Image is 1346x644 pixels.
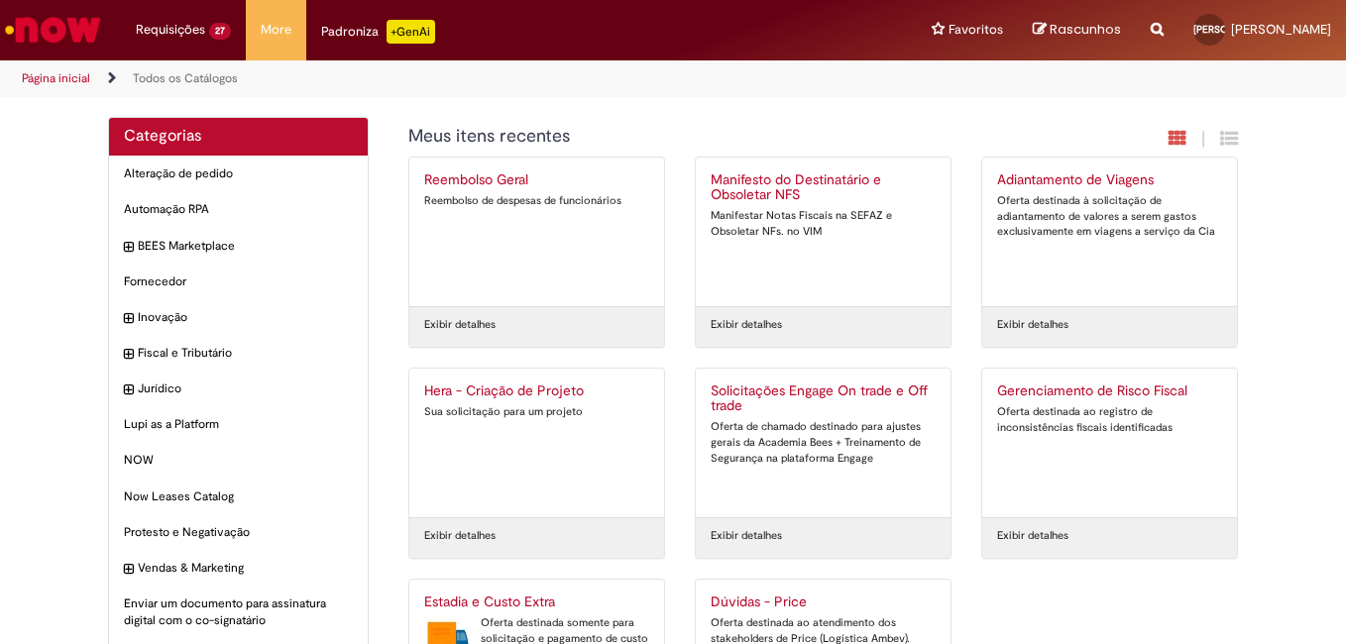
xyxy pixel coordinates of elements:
div: Protesto e Negativação [109,514,368,551]
span: 27 [209,23,231,40]
a: Solicitações Engage On trade e Off trade Oferta de chamado destinado para ajustes gerais da Acade... [696,369,951,517]
div: Padroniza [321,20,435,44]
a: Manifesto do Destinatário e Obsoletar NFS Manifestar Notas Fiscais na SEFAZ e Obsoletar NFs. no VIM [696,158,951,306]
div: Fornecedor [109,264,368,300]
span: | [1201,128,1205,151]
span: Protesto e Negativação [124,524,353,541]
h2: Gerenciamento de Risco Fiscal [997,383,1222,399]
a: Exibir detalhes [997,317,1068,333]
span: Fiscal e Tributário [138,345,353,362]
span: [PERSON_NAME] [1193,23,1271,36]
a: Exibir detalhes [424,528,496,544]
div: Lupi as a Platform [109,406,368,443]
div: Enviar um documento para assinatura digital com o co-signatário [109,586,368,639]
div: Sua solicitação para um projeto [424,404,649,420]
span: Rascunhos [1050,20,1121,39]
div: Manifestar Notas Fiscais na SEFAZ e Obsoletar NFs. no VIM [711,208,936,239]
i: expandir categoria Fiscal e Tributário [124,345,133,365]
span: Enviar um documento para assinatura digital com o co-signatário [124,595,353,629]
h2: Dúvidas - Price [711,594,936,610]
a: Página inicial [22,70,90,86]
p: +GenAi [387,20,435,44]
div: Automação RPA [109,191,368,228]
a: Exibir detalhes [424,317,496,333]
div: expandir categoria Vendas & Marketing Vendas & Marketing [109,550,368,587]
a: Gerenciamento de Risco Fiscal Oferta destinada ao registro de inconsistências fiscais identificadas [982,369,1237,517]
a: Adiantamento de Viagens Oferta destinada à solicitação de adiantamento de valores a serem gastos ... [982,158,1237,306]
h2: Estadia e Custo Extra [424,594,649,610]
h2: Solicitações Engage On trade e Off trade [711,383,936,415]
i: expandir categoria BEES Marketplace [124,238,133,258]
div: Oferta de chamado destinado para ajustes gerais da Academia Bees + Treinamento de Segurança na pl... [711,419,936,466]
div: Reembolso de despesas de funcionários [424,193,649,209]
i: Exibição em cartão [1169,129,1186,148]
span: Automação RPA [124,201,353,218]
i: expandir categoria Vendas & Marketing [124,560,133,580]
a: Rascunhos [1033,21,1121,40]
span: Lupi as a Platform [124,416,353,433]
i: expandir categoria Inovação [124,309,133,329]
div: Now Leases Catalog [109,479,368,515]
span: Vendas & Marketing [138,560,353,577]
div: expandir categoria Jurídico Jurídico [109,371,368,407]
a: Exibir detalhes [711,317,782,333]
ul: Trilhas de página [15,60,882,97]
h2: Hera - Criação de Projeto [424,383,649,399]
i: Exibição de grade [1220,129,1238,148]
div: NOW [109,442,368,479]
span: Now Leases Catalog [124,488,353,505]
span: Jurídico [138,380,353,397]
span: Inovação [138,309,353,326]
i: expandir categoria Jurídico [124,380,133,400]
span: Favoritos [949,20,1003,40]
div: expandir categoria Inovação Inovação [109,299,368,336]
a: Todos os Catálogos [133,70,238,86]
span: More [261,20,291,40]
span: Alteração de pedido [124,165,353,182]
span: [PERSON_NAME] [1231,21,1331,38]
a: Reembolso Geral Reembolso de despesas de funcionários [409,158,664,306]
div: Oferta destinada à solicitação de adiantamento de valores a serem gastos exclusivamente em viagen... [997,193,1222,240]
a: Exibir detalhes [997,528,1068,544]
h2: Reembolso Geral [424,172,649,188]
a: Hera - Criação de Projeto Sua solicitação para um projeto [409,369,664,517]
div: Oferta destinada ao registro de inconsistências fiscais identificadas [997,404,1222,435]
span: BEES Marketplace [138,238,353,255]
span: NOW [124,452,353,469]
span: Fornecedor [124,273,353,290]
div: expandir categoria Fiscal e Tributário Fiscal e Tributário [109,335,368,372]
div: Alteração de pedido [109,156,368,192]
div: expandir categoria BEES Marketplace BEES Marketplace [109,228,368,265]
h2: Adiantamento de Viagens [997,172,1222,188]
a: Exibir detalhes [711,528,782,544]
h2: Manifesto do Destinatário e Obsoletar NFS [711,172,936,204]
span: Requisições [136,20,205,40]
h2: Categorias [124,128,353,146]
h1: {"description":"","title":"Meus itens recentes"} Categoria [408,127,1024,147]
img: ServiceNow [2,10,104,50]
